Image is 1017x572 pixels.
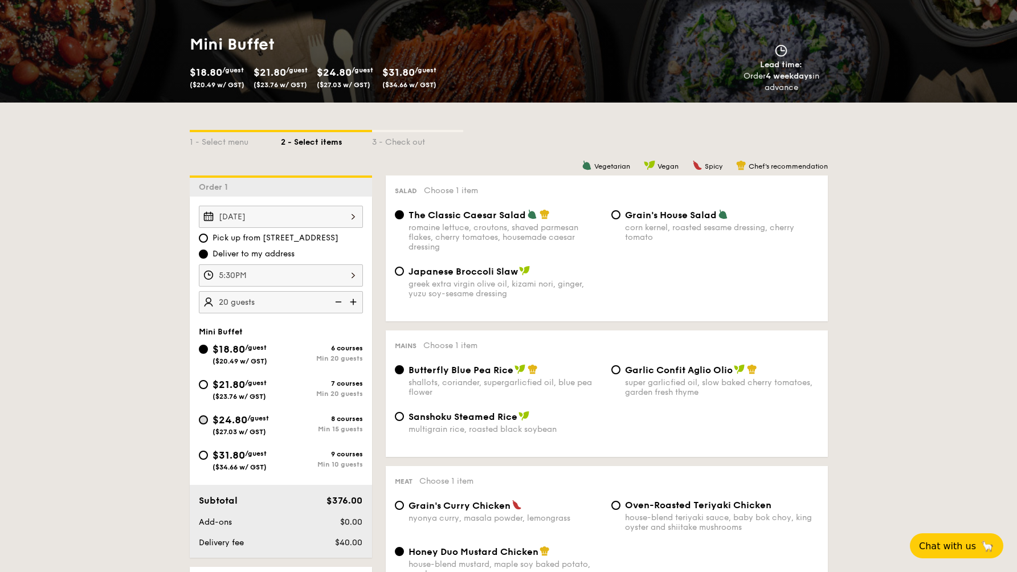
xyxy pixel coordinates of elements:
div: corn kernel, roasted sesame dressing, cherry tomato [625,223,819,242]
span: Vegetarian [594,162,630,170]
span: Mains [395,342,416,350]
span: Garlic Confit Aglio Olio [625,365,733,375]
span: ($20.49 w/ GST) [190,81,244,89]
img: icon-vegan.f8ff3823.svg [519,265,530,276]
span: $18.80 [190,66,222,79]
strong: 4 weekdays [766,71,812,81]
div: 6 courses [281,344,363,352]
span: $31.80 [213,449,245,461]
span: Mini Buffet [199,327,243,337]
span: Salad [395,187,417,195]
div: nyonya curry, masala powder, lemongrass [409,513,602,523]
input: $31.80/guest($34.66 w/ GST)9 coursesMin 10 guests [199,451,208,460]
span: Spicy [705,162,722,170]
input: $21.80/guest($23.76 w/ GST)7 coursesMin 20 guests [199,380,208,389]
div: super garlicfied oil, slow baked cherry tomatoes, garden fresh thyme [625,378,819,397]
img: icon-vegetarian.fe4039eb.svg [527,209,537,219]
input: Garlic Confit Aglio Oliosuper garlicfied oil, slow baked cherry tomatoes, garden fresh thyme [611,365,620,374]
span: Grain's House Salad [625,210,717,220]
img: icon-vegan.f8ff3823.svg [644,160,655,170]
span: Grain's Curry Chicken [409,500,510,511]
span: Butterfly Blue Pea Rice [409,365,513,375]
span: ($34.66 w/ GST) [213,463,267,471]
span: Choose 1 item [424,186,478,195]
span: Chef's recommendation [749,162,828,170]
img: icon-spicy.37a8142b.svg [692,160,702,170]
span: Choose 1 item [419,476,473,486]
span: ($27.03 w/ GST) [317,81,370,89]
div: 9 courses [281,450,363,458]
span: ($34.66 w/ GST) [382,81,436,89]
span: $18.80 [213,343,245,356]
span: $21.80 [213,378,245,391]
span: /guest [415,66,436,74]
span: /guest [245,379,267,387]
input: Deliver to my address [199,250,208,259]
input: $18.80/guest($20.49 w/ GST)6 coursesMin 20 guests [199,345,208,354]
img: icon-vegetarian.fe4039eb.svg [582,160,592,170]
span: Honey Duo Mustard Chicken [409,546,538,557]
span: Choose 1 item [423,341,477,350]
img: icon-vegan.f8ff3823.svg [734,364,745,374]
span: Deliver to my address [213,248,295,260]
input: Event time [199,264,363,287]
span: $24.80 [213,414,247,426]
img: icon-chef-hat.a58ddaea.svg [528,364,538,374]
span: Lead time: [760,60,802,70]
span: Add-ons [199,517,232,527]
div: 2 - Select items [281,132,372,148]
div: 8 courses [281,415,363,423]
div: Order in advance [730,71,832,93]
span: Oven-Roasted Teriyaki Chicken [625,500,771,510]
img: icon-chef-hat.a58ddaea.svg [540,546,550,556]
span: $31.80 [382,66,415,79]
div: 3 - Check out [372,132,463,148]
span: /guest [245,450,267,457]
input: Grain's Curry Chickennyonya curry, masala powder, lemongrass [395,501,404,510]
div: multigrain rice, roasted black soybean [409,424,602,434]
input: Pick up from [STREET_ADDRESS] [199,234,208,243]
span: /guest [352,66,373,74]
img: icon-vegetarian.fe4039eb.svg [718,209,728,219]
span: Subtotal [199,495,238,506]
input: Grain's House Saladcorn kernel, roasted sesame dressing, cherry tomato [611,210,620,219]
h1: Mini Buffet [190,34,504,55]
span: ($23.76 w/ GST) [254,81,307,89]
input: Oven-Roasted Teriyaki Chickenhouse-blend teriyaki sauce, baby bok choy, king oyster and shiitake ... [611,501,620,510]
span: ($27.03 w/ GST) [213,428,266,436]
input: Number of guests [199,291,363,313]
span: $376.00 [326,495,362,506]
span: Chat with us [919,541,976,551]
input: Japanese Broccoli Slawgreek extra virgin olive oil, kizami nori, ginger, yuzu soy-sesame dressing [395,267,404,276]
span: Sanshoku Steamed Rice [409,411,517,422]
img: icon-vegan.f8ff3823.svg [518,411,530,421]
img: icon-chef-hat.a58ddaea.svg [736,160,746,170]
span: $24.80 [317,66,352,79]
span: The Classic Caesar Salad [409,210,526,220]
img: icon-chef-hat.a58ddaea.svg [540,209,550,219]
div: Min 10 guests [281,460,363,468]
span: Vegan [657,162,679,170]
span: /guest [245,344,267,352]
span: /guest [247,414,269,422]
div: house-blend teriyaki sauce, baby bok choy, king oyster and shiitake mushrooms [625,513,819,532]
span: Pick up from [STREET_ADDRESS] [213,232,338,244]
img: icon-vegan.f8ff3823.svg [514,364,526,374]
span: Order 1 [199,182,232,192]
div: greek extra virgin olive oil, kizami nori, ginger, yuzu soy-sesame dressing [409,279,602,299]
span: $40.00 [335,538,362,548]
span: $21.80 [254,66,286,79]
img: icon-reduce.1d2dbef1.svg [329,291,346,313]
span: $0.00 [340,517,362,527]
img: icon-clock.2db775ea.svg [773,44,790,57]
span: Japanese Broccoli Slaw [409,266,518,277]
input: The Classic Caesar Saladromaine lettuce, croutons, shaved parmesan flakes, cherry tomatoes, house... [395,210,404,219]
span: /guest [286,66,308,74]
span: ($23.76 w/ GST) [213,393,266,401]
img: icon-add.58712e84.svg [346,291,363,313]
div: shallots, coriander, supergarlicfied oil, blue pea flower [409,378,602,397]
img: icon-chef-hat.a58ddaea.svg [747,364,757,374]
img: icon-spicy.37a8142b.svg [512,500,522,510]
div: Min 20 guests [281,390,363,398]
div: Min 20 guests [281,354,363,362]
